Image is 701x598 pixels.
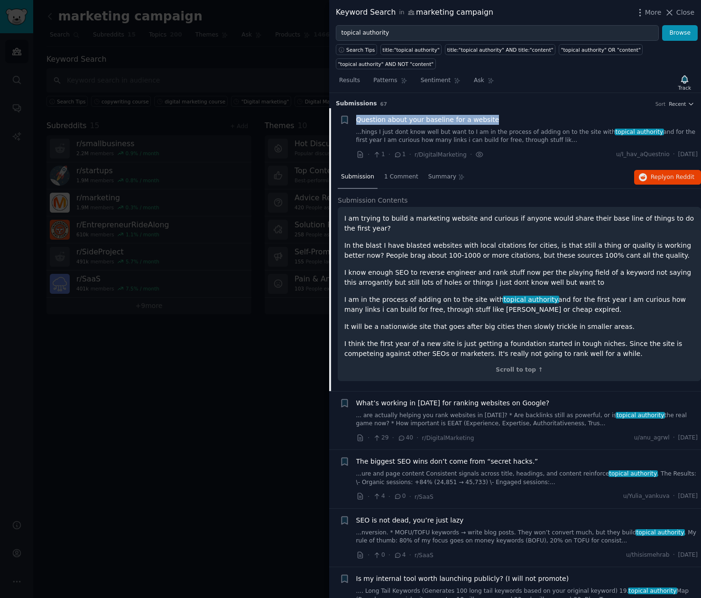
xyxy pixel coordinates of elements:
[645,8,662,18] span: More
[373,76,397,85] span: Patterns
[373,434,388,442] span: 29
[503,296,559,303] span: topical authority
[356,128,698,145] a: ...hings I just dont know well but want to I am in the process of adding on to the site withtopic...
[415,151,467,158] span: r/DigitalMarketing
[368,433,369,443] span: ·
[559,44,643,55] a: "topical authority" OR "content"
[673,551,675,560] span: ·
[561,47,641,53] div: "topical authority" OR "content"
[368,149,369,159] span: ·
[336,7,493,19] div: Keyword Search marketing campaign
[344,322,694,332] p: It will be a nationwide site that goes after big cities then slowly trickle in smaller areas.
[397,434,413,442] span: 40
[356,574,569,584] a: Is my internal tool worth launching publicly? (I will not promote)
[336,100,377,108] span: Submission s
[615,129,664,135] span: topical authority
[336,58,436,69] a: "topical authority" AND NOT "content"
[415,494,434,500] span: r/SaaS
[678,434,698,442] span: [DATE]
[673,434,675,442] span: ·
[388,550,390,560] span: ·
[344,339,694,359] p: I think the first year of a new site is just getting a foundation started in tough niches. Since ...
[338,61,434,67] div: "topical authority" AND NOT "content"
[392,433,394,443] span: ·
[616,412,665,419] span: topical authority
[669,101,686,107] span: Recent
[356,398,550,408] a: What’s working in [DATE] for ranking websites on Google?
[394,492,406,501] span: 0
[470,73,498,93] a: Ask
[678,492,698,501] span: [DATE]
[380,101,387,107] span: 67
[384,173,418,181] span: 1 Comment
[445,44,555,55] a: title:"topical authority" AND title:"content"
[655,101,666,107] div: Sort
[344,268,694,288] p: I know enough SEO to reverse engineer and rank stuff now per the playing field of a keyword not s...
[623,492,670,501] span: u/Yulia_vankuva
[399,9,404,17] span: in
[344,295,694,315] p: I am in the process of adding on to the site with and for the first year I am curious how many li...
[356,457,538,467] a: The biggest SEO wins don’t come from “secret hacks.”
[373,150,385,159] span: 1
[368,492,369,502] span: ·
[356,411,698,428] a: ... are actually helping you rank websites in [DATE]? * Are backlinks still as powerful, or istop...
[636,529,685,536] span: topical authority
[678,150,698,159] span: [DATE]
[373,551,385,560] span: 0
[339,76,360,85] span: Results
[409,550,411,560] span: ·
[667,174,694,180] span: on Reddit
[394,150,406,159] span: 1
[474,76,484,85] span: Ask
[344,241,694,261] p: In the blast I have blasted websites with local citations for cities, is that still a thing or qu...
[651,173,694,182] span: Reply
[662,25,698,41] button: Browse
[409,149,411,159] span: ·
[338,196,408,206] span: Submission Contents
[368,550,369,560] span: ·
[635,8,662,18] button: More
[336,73,363,93] a: Results
[388,149,390,159] span: ·
[673,492,675,501] span: ·
[370,73,410,93] a: Patterns
[416,433,418,443] span: ·
[409,492,411,502] span: ·
[447,47,553,53] div: title:"topical authority" AND title:"content"
[344,214,694,234] p: I am trying to build a marketing website and curious if anyone would share their base line of thi...
[470,149,472,159] span: ·
[380,44,442,55] a: title:"topical authority"
[344,366,694,374] div: Scroll to top ↑
[626,551,670,560] span: u/thisismehrab
[336,44,377,55] button: Search Tips
[356,115,499,125] a: Question about your baseline for a website
[678,551,698,560] span: [DATE]
[673,150,675,159] span: ·
[356,515,464,525] a: SEO is not dead, you’re just lazy
[341,173,374,181] span: Submission
[421,76,451,85] span: Sentiment
[373,492,385,501] span: 4
[634,434,670,442] span: u/anu_agrwl
[428,173,456,181] span: Summary
[346,47,375,53] span: Search Tips
[422,435,474,441] span: r/DigitalMarketing
[609,470,658,477] span: topical authority
[676,8,694,18] span: Close
[394,551,406,560] span: 4
[675,73,694,93] button: Track
[415,552,434,559] span: r/SaaS
[356,529,698,545] a: ...nversion. * MOFU/TOFU keywords → write blog posts. They won’t convert much, but they buildtopi...
[634,170,701,185] button: Replyon Reddit
[388,492,390,502] span: ·
[664,8,694,18] button: Close
[628,588,677,594] span: topical authority
[678,84,691,91] div: Track
[669,101,694,107] button: Recent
